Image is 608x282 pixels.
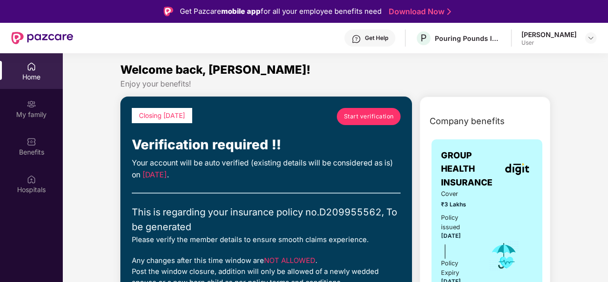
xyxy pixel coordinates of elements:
img: svg+xml;base64,PHN2ZyBpZD0iRHJvcGRvd24tMzJ4MzIiIHhtbG5zPSJodHRwOi8vd3d3LnczLm9yZy8yMDAwL3N2ZyIgd2... [587,34,595,42]
span: NOT ALLOWED [264,256,315,265]
img: svg+xml;base64,PHN2ZyB3aWR0aD0iMjAiIGhlaWdodD0iMjAiIHZpZXdCb3g9IjAgMCAyMCAyMCIgZmlsbD0ibm9uZSIgeG... [27,99,36,109]
img: svg+xml;base64,PHN2ZyBpZD0iSGVscC0zMngzMiIgeG1sbnM9Imh0dHA6Ly93d3cudzMub3JnLzIwMDAvc3ZnIiB3aWR0aD... [352,34,361,44]
img: insurerLogo [505,163,529,175]
a: Start verification [337,108,401,125]
span: GROUP HEALTH INSURANCE [441,149,501,189]
span: ₹3 Lakhs [441,200,476,209]
img: svg+xml;base64,PHN2ZyBpZD0iSG9zcGl0YWxzIiB4bWxucz0iaHR0cDovL3d3dy53My5vcmcvMjAwMC9zdmciIHdpZHRoPS... [27,175,36,184]
div: Policy Expiry [441,259,476,278]
div: Please verify the member details to ensure smooth claims experience. [132,234,401,245]
div: This is regarding your insurance policy no. D209955562, To be generated [132,205,401,234]
strong: mobile app [221,7,261,16]
span: Start verification [344,112,394,121]
div: Enjoy your benefits! [120,79,550,89]
img: svg+xml;base64,PHN2ZyBpZD0iSG9tZSIgeG1sbnM9Imh0dHA6Ly93d3cudzMub3JnLzIwMDAvc3ZnIiB3aWR0aD0iMjAiIG... [27,62,36,71]
img: Logo [164,7,173,16]
span: P [421,32,427,44]
a: Download Now [389,7,448,17]
img: icon [489,240,520,272]
img: Stroke [447,7,451,17]
div: Pouring Pounds India Pvt Ltd (CashKaro and EarnKaro) [435,34,501,43]
span: Cover [441,189,476,199]
div: Policy issued [441,213,476,232]
div: Get Help [365,34,388,42]
div: [PERSON_NAME] [521,30,577,39]
img: svg+xml;base64,PHN2ZyBpZD0iQmVuZWZpdHMiIHhtbG5zPSJodHRwOi8vd3d3LnczLm9yZy8yMDAwL3N2ZyIgd2lkdGg9Ij... [27,137,36,146]
span: [DATE] [441,233,461,239]
span: [DATE] [142,170,167,179]
span: Closing [DATE] [139,112,185,119]
div: Verification required !! [132,135,401,156]
div: Your account will be auto verified (existing details will be considered as is) on . [132,157,401,181]
img: New Pazcare Logo [11,32,73,44]
div: Get Pazcare for all your employee benefits need [180,6,382,17]
span: Welcome back, [PERSON_NAME]! [120,63,311,77]
span: Company benefits [430,115,505,128]
div: User [521,39,577,47]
